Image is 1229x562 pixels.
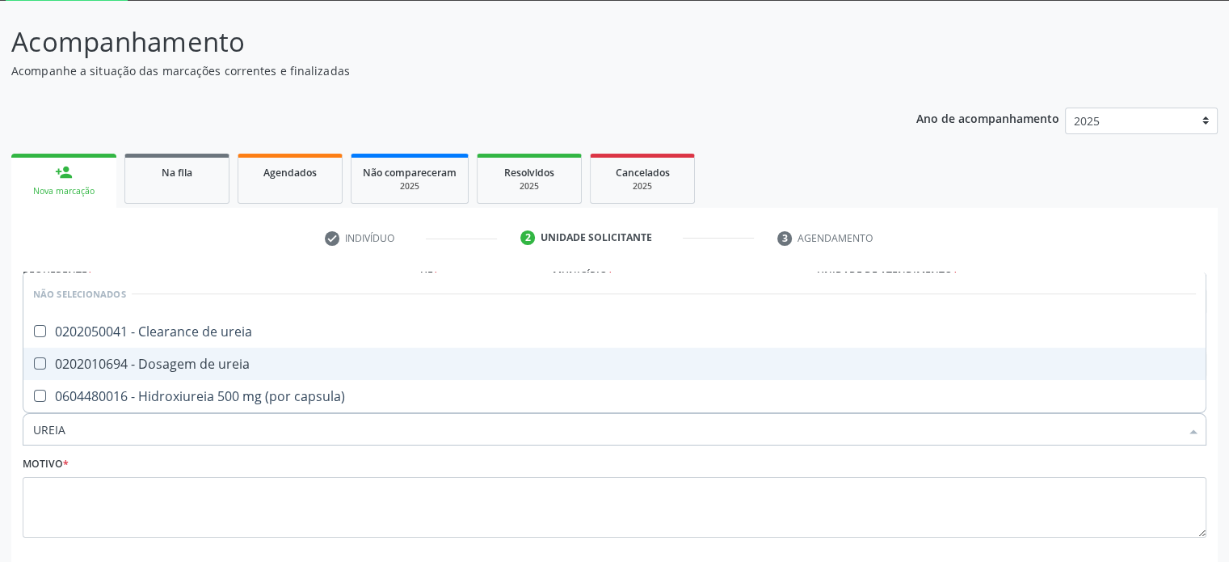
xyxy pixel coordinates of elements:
div: 2025 [363,180,457,192]
div: 2025 [602,180,683,192]
span: Cancelados [616,166,670,180]
div: 0604480016 - Hidroxiureia 500 mg (por capsula) [33,390,1196,403]
span: Na fila [162,166,192,180]
p: Ano de acompanhamento [916,108,1059,128]
label: Município [553,263,613,288]
label: Unidade de atendimento [817,263,958,288]
span: Agendados [263,166,317,180]
p: Acompanhe a situação das marcações correntes e finalizadas [11,62,856,79]
div: person_add [55,163,73,181]
div: Unidade solicitante [541,230,652,245]
div: 2 [520,230,535,245]
span: Não compareceram [363,166,457,180]
div: Nova marcação [23,185,105,197]
p: Acompanhamento [11,22,856,62]
span: Resolvidos [504,166,554,180]
div: 2025 [489,180,570,192]
label: UF [420,263,439,288]
input: Buscar por procedimentos [33,413,1180,446]
div: 0202010694 - Dosagem de ureia [33,357,1196,370]
label: Motivo [23,452,69,477]
label: Requerente [23,263,93,288]
div: 0202050041 - Clearance de ureia [33,325,1196,338]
